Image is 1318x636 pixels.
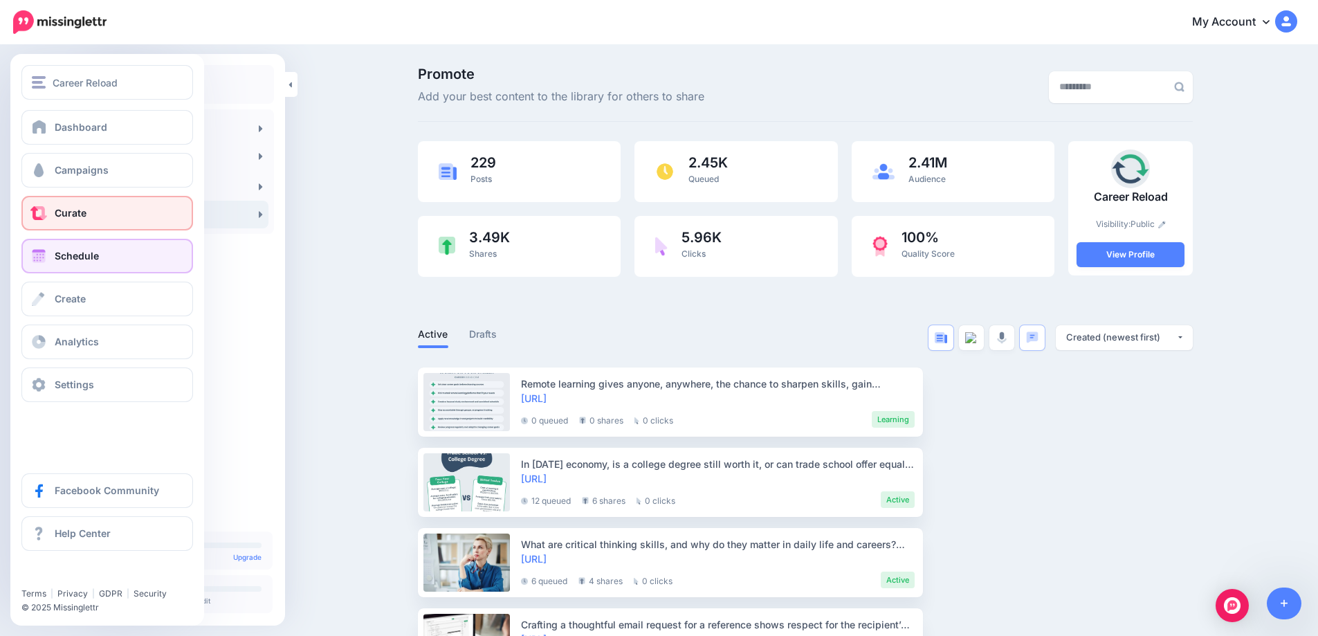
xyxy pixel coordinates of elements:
[21,65,193,100] button: Career Reload
[688,156,728,170] span: 2.45K
[521,417,528,424] img: clock-grey-darker.png
[637,498,641,505] img: pointer-grey.png
[13,10,107,34] img: Missinglettr
[521,553,547,565] a: [URL]
[99,588,122,599] a: GDPR
[872,163,895,180] img: users-blue.png
[53,75,118,91] span: Career Reload
[908,174,946,184] span: Audience
[21,325,193,359] a: Analytics
[1077,217,1184,231] p: Visibility:
[579,417,586,424] img: share-grey.png
[634,411,673,428] li: 0 clicks
[55,336,99,347] span: Analytics
[21,367,193,402] a: Settings
[55,484,159,496] span: Facebook Community
[418,326,448,343] a: Active
[469,248,497,259] span: Shares
[881,572,915,588] li: Active
[521,572,567,588] li: 6 queued
[469,326,497,343] a: Drafts
[655,162,675,181] img: clock.png
[521,617,915,632] div: Crafting a thoughtful email request for a reference shows respect for the recipient’s time and re...
[901,230,955,244] span: 100%
[55,527,111,539] span: Help Center
[521,376,915,391] div: Remote learning gives anyone, anywhere, the chance to sharpen skills, gain certifications, and st...
[21,568,127,582] iframe: Twitter Follow Button
[21,153,193,188] a: Campaigns
[1111,149,1150,188] img: GPXZ3UKHIER4D7WP5ADK8KRX0F3PSPKU_thumb.jpg
[578,572,623,588] li: 4 shares
[439,237,455,255] img: share-green.png
[634,572,672,588] li: 0 clicks
[134,588,167,599] a: Security
[681,248,706,259] span: Clicks
[32,76,46,89] img: menu.png
[965,332,978,343] img: video--grey.png
[521,473,547,484] a: [URL]
[439,163,457,179] img: article-blue.png
[1056,325,1193,350] button: Created (newest first)
[21,110,193,145] a: Dashboard
[881,491,915,508] li: Active
[681,230,722,244] span: 5.96K
[935,332,947,343] img: article-blue.png
[521,498,528,505] img: clock-grey-darker.png
[521,491,571,508] li: 12 queued
[1174,82,1184,92] img: search-grey-6.png
[55,207,86,219] span: Curate
[655,237,668,256] img: pointer-purple.png
[92,588,95,599] span: |
[578,577,585,585] img: share-grey.png
[1216,589,1249,622] div: Open Intercom Messenger
[21,196,193,230] a: Curate
[418,88,704,106] span: Add your best content to the library for others to share
[470,156,496,170] span: 229
[634,578,639,585] img: pointer-grey.png
[1158,221,1166,228] img: pencil.png
[51,588,53,599] span: |
[872,236,888,257] img: prize-red.png
[418,67,704,81] span: Promote
[997,331,1007,344] img: microphone-grey.png
[634,417,639,424] img: pointer-grey.png
[579,411,623,428] li: 0 shares
[521,457,915,471] div: In [DATE] economy, is a college degree still worth it, or can trade school offer equal, if not be...
[1131,219,1166,229] a: Public
[582,491,625,508] li: 6 shares
[901,248,955,259] span: Quality Score
[21,601,201,615] li: © 2025 Missinglettr
[521,392,547,404] a: [URL]
[521,411,568,428] li: 0 queued
[1026,331,1038,343] img: chat-square-blue.png
[1178,6,1297,39] a: My Account
[57,588,88,599] a: Privacy
[469,230,510,244] span: 3.49K
[470,174,492,184] span: Posts
[21,282,193,316] a: Create
[908,156,947,170] span: 2.41M
[521,578,528,585] img: clock-grey-darker.png
[55,293,86,305] span: Create
[1066,331,1176,344] div: Created (newest first)
[127,588,129,599] span: |
[1077,242,1184,267] a: View Profile
[55,164,109,176] span: Campaigns
[872,411,915,428] li: Learning
[55,250,99,262] span: Schedule
[521,537,915,552] div: What are critical thinking skills, and why do they matter in daily life and careers? Learn how to...
[21,473,193,508] a: Facebook Community
[55,121,107,133] span: Dashboard
[55,379,94,390] span: Settings
[21,239,193,273] a: Schedule
[688,174,719,184] span: Queued
[21,516,193,551] a: Help Center
[21,588,46,599] a: Terms
[637,491,675,508] li: 0 clicks
[1077,188,1184,206] p: Career Reload
[582,497,589,505] img: share-grey.png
